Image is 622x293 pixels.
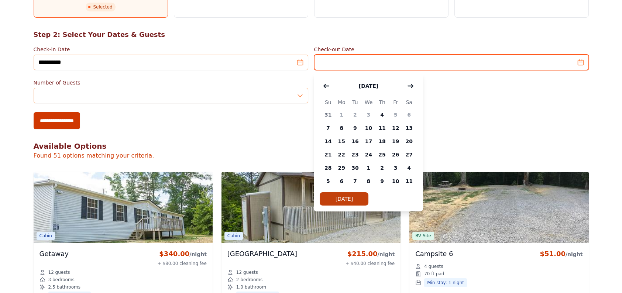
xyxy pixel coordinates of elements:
[189,251,207,257] span: /night
[34,79,308,86] label: Number of Guests
[39,249,69,259] h3: Getaway
[409,172,588,243] img: Campsite 6
[389,98,402,107] span: Fr
[362,135,375,148] span: 17
[375,135,389,148] span: 18
[335,121,348,135] span: 8
[34,30,589,40] h2: Step 2: Select Your Dates & Guests
[227,249,297,259] h3: [GEOGRAPHIC_DATA]
[224,232,243,240] span: Cabin
[566,251,583,257] span: /night
[415,249,453,259] h3: Campsite 6
[402,108,416,121] span: 6
[424,271,444,277] span: 70 ft pad
[321,148,335,161] span: 21
[375,121,389,135] span: 11
[375,108,389,121] span: 4
[335,175,348,188] span: 6
[48,284,80,290] span: 2.5 bathrooms
[34,141,589,151] h2: Available Options
[158,249,207,259] div: $340.00
[389,148,402,161] span: 26
[389,108,402,121] span: 5
[236,277,262,283] span: 2 bedrooms
[389,121,402,135] span: 12
[362,148,375,161] span: 24
[402,148,416,161] span: 27
[402,175,416,188] span: 11
[335,108,348,121] span: 1
[348,108,362,121] span: 2
[335,98,348,107] span: Mo
[321,121,335,135] span: 7
[236,269,258,275] span: 12 guests
[412,232,434,240] span: RV Site
[236,284,266,290] span: 1.0 bathroom
[348,148,362,161] span: 23
[389,161,402,175] span: 3
[540,249,583,259] div: $51.00
[335,161,348,175] span: 29
[375,98,389,107] span: Th
[321,175,335,188] span: 5
[346,261,395,266] div: + $40.00 cleaning fee
[221,172,401,243] img: Hillbilly Palace
[346,249,395,259] div: $215.00
[375,175,389,188] span: 9
[348,175,362,188] span: 7
[48,277,75,283] span: 3 bedrooms
[424,278,467,287] span: Min stay: 1 night
[335,135,348,148] span: 15
[402,121,416,135] span: 13
[158,261,207,266] div: + $80.00 cleaning fee
[320,192,368,206] button: [DATE]
[351,79,386,93] button: [DATE]
[348,161,362,175] span: 30
[402,161,416,175] span: 4
[314,46,589,53] label: Check-out Date
[389,135,402,148] span: 19
[362,108,375,121] span: 3
[362,175,375,188] span: 8
[86,3,115,11] span: Selected
[424,263,443,269] span: 4 guests
[321,98,335,107] span: Su
[389,175,402,188] span: 10
[34,172,213,243] img: Getaway
[321,135,335,148] span: 14
[362,98,375,107] span: We
[34,46,308,53] label: Check-in Date
[37,232,55,240] span: Cabin
[348,135,362,148] span: 16
[348,98,362,107] span: Tu
[34,151,589,160] p: Found 51 options matching your criteria.
[48,269,70,275] span: 12 guests
[378,251,395,257] span: /night
[335,148,348,161] span: 22
[402,98,416,107] span: Sa
[402,135,416,148] span: 20
[321,161,335,175] span: 28
[362,161,375,175] span: 1
[375,148,389,161] span: 25
[321,108,335,121] span: 31
[348,121,362,135] span: 9
[375,161,389,175] span: 2
[362,121,375,135] span: 10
